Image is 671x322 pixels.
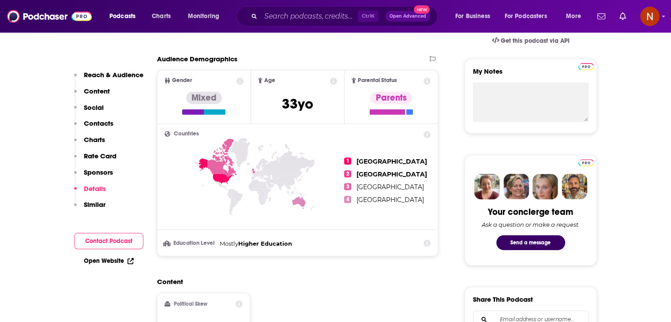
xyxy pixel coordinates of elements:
button: Open AdvancedNew [386,11,430,22]
button: open menu [499,9,560,23]
span: For Podcasters [505,10,547,22]
div: Ask a question or make a request. [482,221,580,228]
span: Mostly [220,240,238,247]
input: Search podcasts, credits, & more... [261,9,358,23]
h3: Education Level [165,240,216,246]
span: Monitoring [188,10,219,22]
span: Ctrl K [358,11,379,22]
span: Charts [152,10,171,22]
h2: Content [157,277,431,286]
span: More [566,10,581,22]
img: User Profile [640,7,660,26]
p: Social [84,103,104,112]
div: Parents [371,92,412,104]
a: Show notifications dropdown [616,9,630,24]
button: open menu [560,9,592,23]
span: Gender [172,78,192,83]
span: 33 yo [282,95,313,112]
span: Open Advanced [390,14,426,19]
span: [GEOGRAPHIC_DATA] [356,157,427,165]
label: My Notes [473,67,589,82]
span: For Business [455,10,490,22]
img: Podchaser - Follow, Share and Rate Podcasts [7,8,92,25]
img: Jon Profile [562,174,587,199]
p: Rate Card [84,152,116,160]
button: Sponsors [74,168,113,184]
button: Rate Card [74,152,116,168]
span: 3 [344,183,351,190]
span: [GEOGRAPHIC_DATA] [356,183,424,191]
p: Content [84,87,110,95]
button: Similar [74,200,105,217]
button: Contacts [74,119,113,135]
div: Mixed [186,92,222,104]
h3: Share This Podcast [473,295,533,303]
button: Show profile menu [640,7,660,26]
span: Age [264,78,275,83]
span: [GEOGRAPHIC_DATA] [356,170,427,178]
button: Send a message [496,235,565,250]
a: Pro website [578,62,594,70]
img: Barbara Profile [503,174,529,199]
button: Content [74,87,110,103]
a: Show notifications dropdown [594,9,609,24]
span: [GEOGRAPHIC_DATA] [356,196,424,204]
span: Countries [174,131,199,137]
span: 2 [344,170,351,177]
span: Podcasts [109,10,135,22]
span: 1 [344,157,351,165]
p: Charts [84,135,105,144]
img: Jules Profile [532,174,558,199]
span: Higher Education [238,240,292,247]
button: Reach & Audience [74,71,143,87]
button: open menu [103,9,147,23]
button: Charts [74,135,105,152]
p: Contacts [84,119,113,127]
a: Pro website [578,158,594,166]
button: open menu [449,9,501,23]
img: Podchaser Pro [578,159,594,166]
button: open menu [182,9,231,23]
span: Logged in as AdelNBM [640,7,660,26]
a: Charts [146,9,176,23]
span: New [414,5,430,14]
p: Sponsors [84,168,113,176]
p: Reach & Audience [84,71,143,79]
h2: Audience Demographics [157,55,237,63]
span: 4 [344,196,351,203]
img: Podchaser Pro [578,63,594,70]
span: Parental Status [358,78,397,83]
button: Social [74,103,104,120]
span: Get this podcast via API [501,37,569,45]
p: Details [84,184,106,193]
a: Open Website [84,257,134,265]
div: Your concierge team [488,206,573,217]
button: Details [74,184,106,201]
img: Sydney Profile [474,174,500,199]
a: Get this podcast via API [485,30,577,52]
div: Search podcasts, credits, & more... [245,6,446,26]
p: Similar [84,200,105,209]
h2: Political Skew [174,301,207,307]
button: Contact Podcast [74,233,143,249]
